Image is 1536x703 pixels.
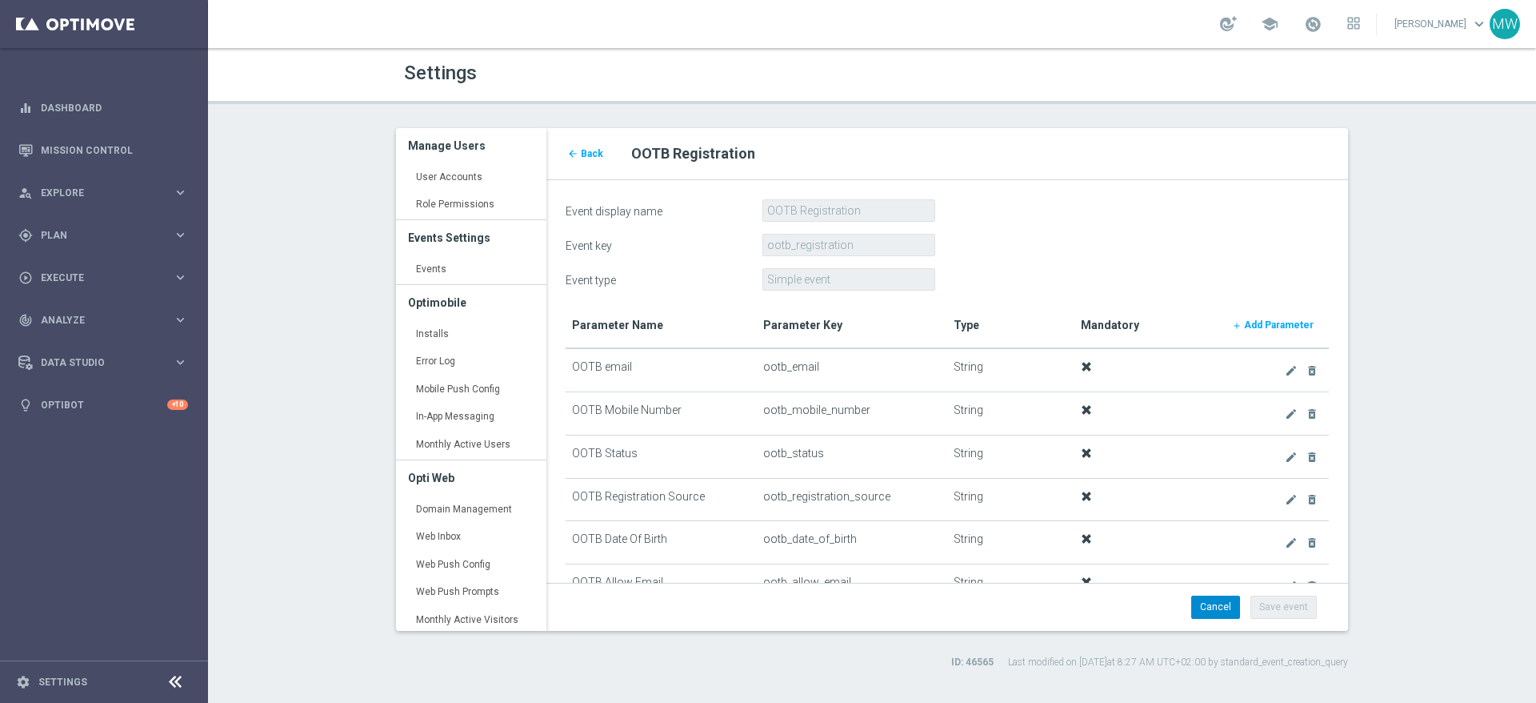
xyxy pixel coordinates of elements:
[1285,536,1298,549] i: create
[631,144,1329,163] h2: OOTB Registration
[1285,451,1298,464] i: create
[404,62,860,85] h1: Settings
[1393,12,1490,36] a: [PERSON_NAME]keyboard_arrow_down
[396,403,546,432] a: In-App Messaging
[1232,321,1242,331] i: add
[757,303,947,348] th: Parameter Key
[1285,493,1298,506] i: create
[1261,15,1278,33] span: school
[408,220,534,255] h3: Events Settings
[757,435,947,478] td: ootb_status
[566,392,756,436] td: OOTB Mobile Number
[1285,364,1298,377] i: create
[18,271,33,285] i: play_circle_outline
[951,656,994,669] label: ID: 46565
[41,188,173,198] span: Explore
[396,163,546,192] a: User Accounts
[947,435,1074,478] td: String
[581,148,603,159] span: Back
[947,478,1074,521] td: String
[18,228,33,243] i: gps_fixed
[566,478,756,521] td: OOTB Registration Source
[1285,408,1298,420] i: create
[18,399,189,412] button: lightbulb Optibot +10
[1191,596,1240,618] a: Cancel
[1306,451,1318,464] i: delete_forever
[396,376,546,404] a: Mobile Push Config
[947,521,1074,564] td: String
[18,129,188,171] div: Mission Control
[1306,580,1318,593] i: delete_forever
[947,303,1074,348] th: Type
[762,199,935,222] input: New event name
[18,384,188,426] div: Optibot
[18,187,189,199] button: person_search Explore keyboard_arrow_right
[408,460,534,496] h3: Opti Web
[41,315,173,325] span: Analyze
[1306,493,1318,506] i: delete_forever
[1008,656,1348,669] label: Last modified on [DATE] at 8:27 AM UTC+02:00 by standard_event_creation_query
[947,392,1074,436] td: String
[396,431,546,460] a: Monthly Active Users
[18,186,173,200] div: Explore
[1470,15,1488,33] span: keyboard_arrow_down
[18,228,173,243] div: Plan
[41,86,188,129] a: Dashboard
[757,564,947,608] td: ootb_allow_email
[18,144,189,157] button: Mission Control
[18,398,33,412] i: lightbulb
[947,564,1074,608] td: String
[1244,319,1314,331] b: Add Parameter
[41,129,188,171] a: Mission Control
[1490,9,1520,39] div: MW
[408,128,534,163] h3: Manage Users
[408,285,534,320] h3: Optimobile
[566,303,756,348] th: Parameter Name
[173,270,188,285] i: keyboard_arrow_right
[167,400,188,410] div: +10
[554,199,750,219] label: Event display name
[757,392,947,436] td: ootb_mobile_number
[396,523,546,552] a: Web Inbox
[396,606,546,635] a: Monthly Active Visitors
[18,313,173,327] div: Analyze
[947,348,1074,392] td: String
[1306,408,1318,420] i: delete_forever
[567,148,578,159] i: arrow_back
[1306,364,1318,377] i: delete_forever
[41,231,173,240] span: Plan
[1250,596,1317,618] button: Save event
[18,102,189,114] button: equalizer Dashboard
[396,347,546,376] a: Error Log
[566,435,756,478] td: OOTB Status
[396,320,546,349] a: Installs
[1074,303,1202,348] th: Mandatory
[173,185,188,200] i: keyboard_arrow_right
[18,356,173,370] div: Data Studio
[18,229,189,242] button: gps_fixed Plan keyboard_arrow_right
[18,86,188,129] div: Dashboard
[18,314,189,327] button: track_changes Analyze keyboard_arrow_right
[18,356,189,369] button: Data Studio keyboard_arrow_right
[396,255,546,284] a: Events
[566,521,756,564] td: OOTB Date Of Birth
[38,677,87,687] a: Settings
[41,358,173,368] span: Data Studio
[173,355,188,370] i: keyboard_arrow_right
[1306,536,1318,549] i: delete_forever
[566,564,756,608] td: OOTB Allow Email
[396,578,546,607] a: Web Push Prompts
[18,271,173,285] div: Execute
[18,101,33,115] i: equalizer
[16,675,30,689] i: settings
[1285,580,1298,593] i: create
[18,271,189,284] button: play_circle_outline Execute keyboard_arrow_right
[757,521,947,564] td: ootb_date_of_birth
